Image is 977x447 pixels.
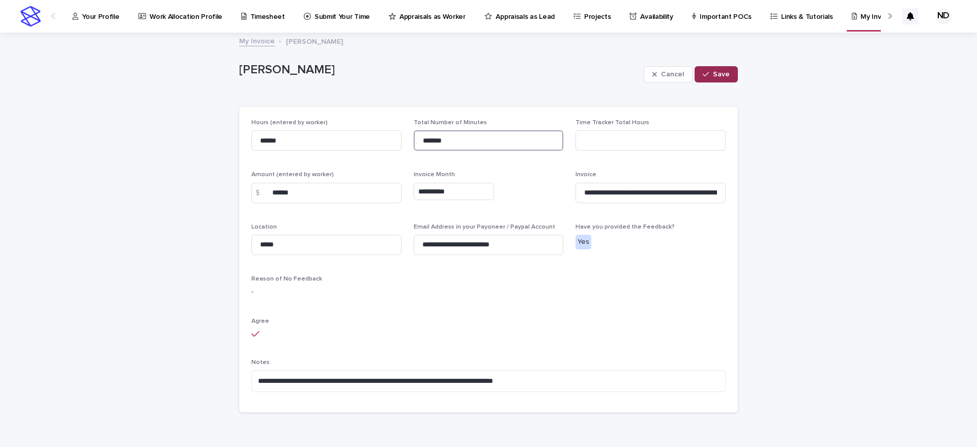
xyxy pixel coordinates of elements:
[251,224,277,230] span: Location
[251,183,272,203] div: $
[644,66,693,82] button: Cancel
[20,6,41,26] img: stacker-logo-s-only.png
[695,66,738,82] button: Save
[414,224,555,230] span: Email Address in your Payoneer / Paypal Account
[414,120,487,126] span: Total Number of Minutes
[576,172,596,178] span: Invoice
[239,63,640,77] p: [PERSON_NAME]
[251,318,269,324] span: Agree
[576,224,675,230] span: Have you provided the Feedback?
[251,172,334,178] span: Amount (entered by worker)
[239,35,275,46] a: My Invoice
[251,287,726,297] p: -
[251,359,270,366] span: Notes
[286,35,343,46] p: [PERSON_NAME]
[935,8,952,24] div: ND
[414,172,455,178] span: Invoice Month
[576,235,591,249] div: Yes
[251,120,328,126] span: Hours (entered by worker)
[661,71,684,78] span: Cancel
[576,120,649,126] span: Time Tracker Total Hours
[713,71,730,78] span: Save
[251,276,322,282] span: Reason of No Feedback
